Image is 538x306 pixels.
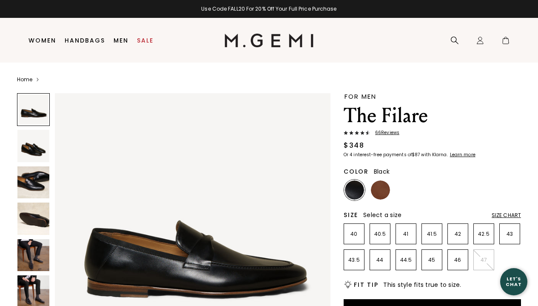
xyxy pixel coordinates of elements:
div: Let's Chat [500,276,527,287]
a: Home [17,76,32,83]
img: M.Gemi [225,34,313,47]
a: Learn more [449,152,475,157]
p: 47 [474,257,494,263]
span: Select a size [363,211,401,219]
klarna-placement-style-body: with Klarna [421,152,449,158]
p: 40.5 [370,231,390,237]
a: Men [114,37,128,44]
p: 42 [448,231,468,237]
p: 43 [500,231,520,237]
img: The Filare [17,203,49,235]
p: 40 [344,231,364,237]
img: Chestnut [371,180,390,200]
span: Black [374,167,390,176]
h2: Fit Tip [354,281,378,288]
a: Handbags [65,37,105,44]
p: 43.5 [344,257,364,263]
a: 66Reviews [344,130,521,137]
span: This style fits true to size. [383,280,461,289]
klarna-placement-style-amount: $87 [412,152,420,158]
p: 44.5 [396,257,416,263]
h2: Size [344,212,358,218]
img: The Filare [17,130,49,162]
h2: Color [344,168,369,175]
p: 46 [448,257,468,263]
a: Sale [137,37,154,44]
klarna-placement-style-body: Or 4 interest-free payments of [344,152,412,158]
img: Black [345,180,364,200]
p: 41.5 [422,231,442,237]
p: 41 [396,231,416,237]
span: 66 Review s [370,130,399,135]
klarna-placement-style-cta: Learn more [450,152,475,158]
p: 45 [422,257,442,263]
div: $348 [344,140,364,151]
div: Size Chart [492,212,521,219]
a: Women [28,37,56,44]
p: 42.5 [474,231,494,237]
div: For Men [344,93,521,100]
img: The Filare [17,166,49,198]
p: 44 [370,257,390,263]
img: The Filare [17,239,49,271]
h1: The Filare [344,104,521,128]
